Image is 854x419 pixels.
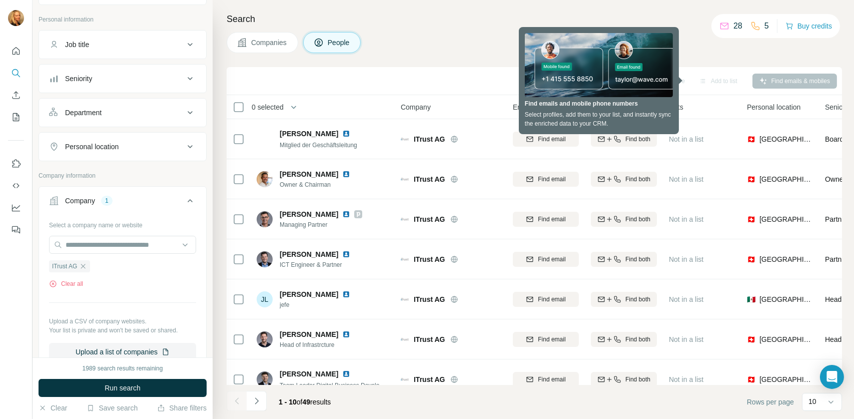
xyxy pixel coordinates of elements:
[280,289,338,299] span: [PERSON_NAME]
[280,369,338,379] span: [PERSON_NAME]
[65,196,95,206] div: Company
[513,252,579,267] button: Find email
[785,19,832,33] button: Buy credits
[669,175,703,183] span: Not in a list
[764,20,769,32] p: 5
[65,108,102,118] div: Department
[280,381,434,389] span: Team Leader Digital Business Development & Automation
[759,134,813,144] span: [GEOGRAPHIC_DATA]
[538,295,565,304] span: Find email
[669,102,683,112] span: Lists
[808,396,816,406] p: 10
[105,383,141,393] span: Run search
[39,171,207,180] p: Company information
[759,294,813,304] span: [GEOGRAPHIC_DATA]
[39,101,206,125] button: Department
[49,279,83,288] button: Clear all
[342,250,350,258] img: LinkedIn logo
[401,215,409,223] img: Logo of ITrust AG
[513,212,579,227] button: Find email
[251,38,288,48] span: Companies
[414,134,445,144] span: ITrust AG
[8,86,24,104] button: Enrich CSV
[257,331,273,347] img: Avatar
[8,177,24,195] button: Use Surfe API
[342,170,350,178] img: LinkedIn logo
[401,335,409,343] img: Logo of ITrust AG
[401,135,409,143] img: Logo of ITrust AG
[8,108,24,126] button: My lists
[401,295,409,303] img: Logo of ITrust AG
[65,40,89,50] div: Job title
[39,189,206,217] button: Company1
[669,295,703,303] span: Not in a list
[747,134,755,144] span: 🇨🇭
[414,214,445,224] span: ITrust AG
[625,135,650,144] span: Find both
[280,180,362,189] span: Owner & Chairman
[538,215,565,224] span: Find email
[401,175,409,183] img: Logo of ITrust AG
[747,374,755,384] span: 🇨🇭
[625,295,650,304] span: Find both
[401,255,409,263] img: Logo of ITrust AG
[625,215,650,224] span: Find both
[39,135,206,159] button: Personal location
[625,175,650,184] span: Find both
[513,132,579,147] button: Find email
[279,398,331,406] span: results
[8,10,24,26] img: Avatar
[825,335,841,343] span: Head
[669,375,703,383] span: Not in a list
[101,196,113,205] div: 1
[513,292,579,307] button: Find email
[280,209,338,219] span: [PERSON_NAME]
[49,343,196,361] button: Upload a list of companies
[820,365,844,389] div: Open Intercom Messenger
[342,330,350,338] img: LinkedIn logo
[8,221,24,239] button: Feedback
[280,129,338,139] span: [PERSON_NAME]
[759,334,813,344] span: [GEOGRAPHIC_DATA]
[39,67,206,91] button: Seniority
[538,175,565,184] span: Find email
[342,290,350,298] img: LinkedIn logo
[747,254,755,264] span: 🇨🇭
[414,254,445,264] span: ITrust AG
[257,251,273,267] img: Avatar
[297,398,303,406] span: of
[328,38,351,48] span: People
[591,102,611,112] span: Mobile
[257,211,273,227] img: Avatar
[8,155,24,173] button: Use Surfe on LinkedIn
[65,142,119,152] div: Personal location
[252,102,284,112] span: 0 selected
[39,379,207,397] button: Run search
[591,132,657,147] button: Find both
[747,102,800,112] span: Personal location
[279,398,297,406] span: 1 - 10
[625,255,650,264] span: Find both
[538,375,565,384] span: Find email
[591,172,657,187] button: Find both
[247,391,267,411] button: Navigate to next page
[8,64,24,82] button: Search
[414,294,445,304] span: ITrust AG
[825,215,848,223] span: Partner
[227,12,842,26] h4: Search
[257,131,273,147] img: Avatar
[513,172,579,187] button: Find email
[39,33,206,57] button: Job title
[669,135,703,143] span: Not in a list
[759,214,813,224] span: [GEOGRAPHIC_DATA]
[280,142,357,149] span: Mitglied der Geschäftsleitung
[747,294,755,304] span: 🇲🇽
[538,335,565,344] span: Find email
[538,135,565,144] span: Find email
[280,329,338,339] span: [PERSON_NAME]
[414,334,445,344] span: ITrust AG
[591,292,657,307] button: Find both
[280,340,362,349] span: Head of Infrastrcture
[625,375,650,384] span: Find both
[759,254,813,264] span: [GEOGRAPHIC_DATA]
